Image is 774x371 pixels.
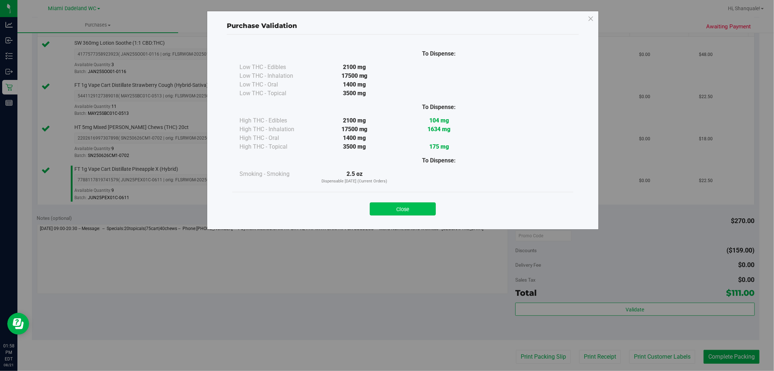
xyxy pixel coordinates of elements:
div: To Dispense: [397,156,481,165]
div: Low THC - Edibles [239,63,312,72]
div: High THC - Edibles [239,116,312,125]
div: Low THC - Inhalation [239,72,312,80]
div: To Dispense: [397,103,481,112]
div: High THC - Oral [239,134,312,142]
strong: 104 mg [429,117,449,124]
strong: 1634 mg [427,126,450,133]
div: 1400 mg [312,80,397,89]
div: 2.5 oz [312,170,397,185]
span: Purchase Validation [227,22,297,30]
div: 1400 mg [312,134,397,142]
div: 3500 mg [312,89,397,98]
p: Dispensable [DATE] (Current Orders) [312,178,397,185]
div: High THC - Inhalation [239,125,312,134]
div: 17500 mg [312,72,397,80]
div: 3500 mg [312,142,397,151]
div: Smoking - Smoking [239,170,312,178]
div: Low THC - Oral [239,80,312,89]
div: High THC - Topical [239,142,312,151]
div: To Dispense: [397,49,481,58]
strong: 175 mg [429,143,449,150]
button: Close [370,202,436,215]
iframe: Resource center [7,313,29,335]
div: 2100 mg [312,116,397,125]
div: 17500 mg [312,125,397,134]
div: Low THC - Topical [239,89,312,98]
div: 2100 mg [312,63,397,72]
